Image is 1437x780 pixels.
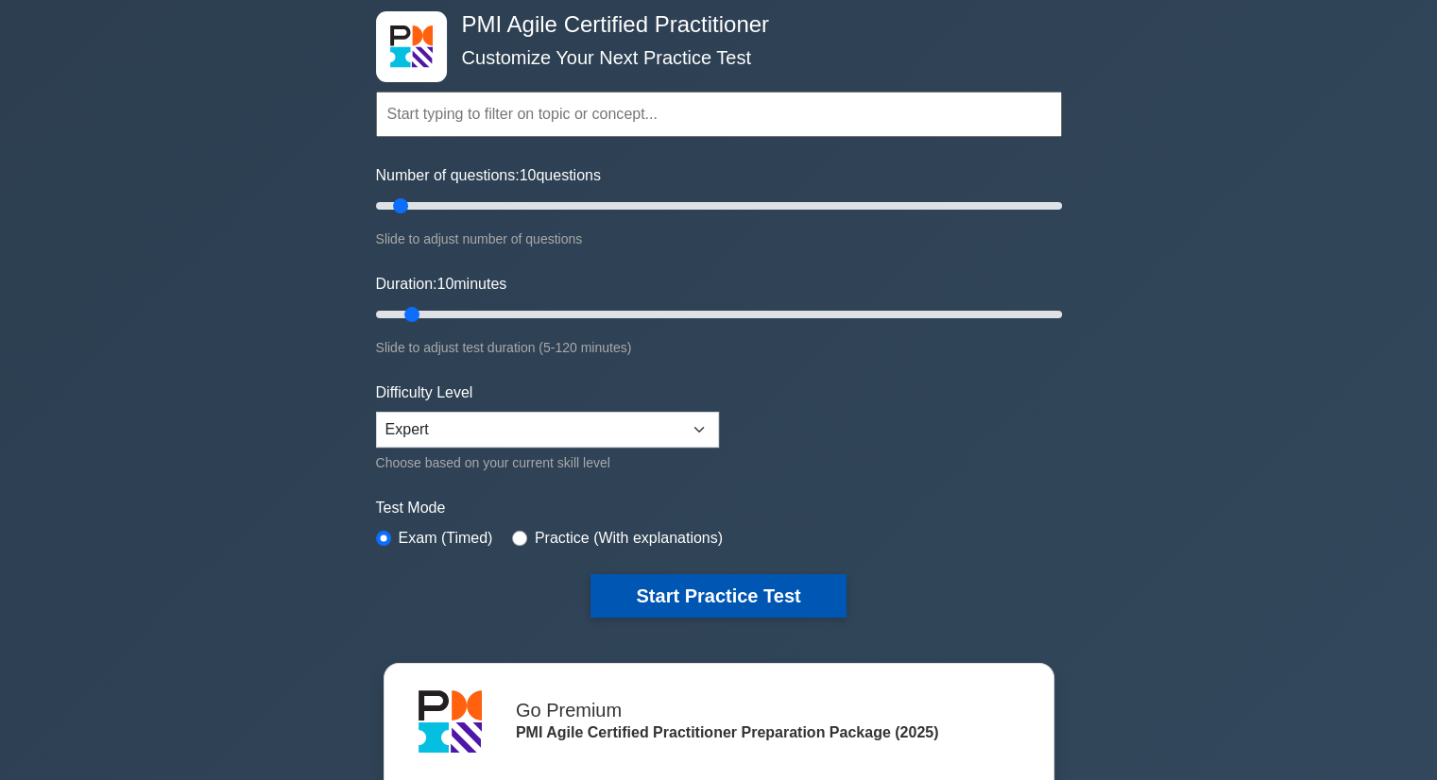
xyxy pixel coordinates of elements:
button: Start Practice Test [590,574,846,618]
input: Start typing to filter on topic or concept... [376,92,1062,137]
label: Difficulty Level [376,382,473,404]
label: Duration: minutes [376,273,507,296]
span: 10 [436,276,453,292]
label: Exam (Timed) [399,527,493,550]
div: Slide to adjust number of questions [376,228,1062,250]
div: Choose based on your current skill level [376,451,719,474]
div: Slide to adjust test duration (5-120 minutes) [376,336,1062,359]
label: Practice (With explanations) [535,527,723,550]
h4: PMI Agile Certified Practitioner [454,11,969,39]
label: Number of questions: questions [376,164,601,187]
span: 10 [520,167,537,183]
label: Test Mode [376,497,1062,519]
